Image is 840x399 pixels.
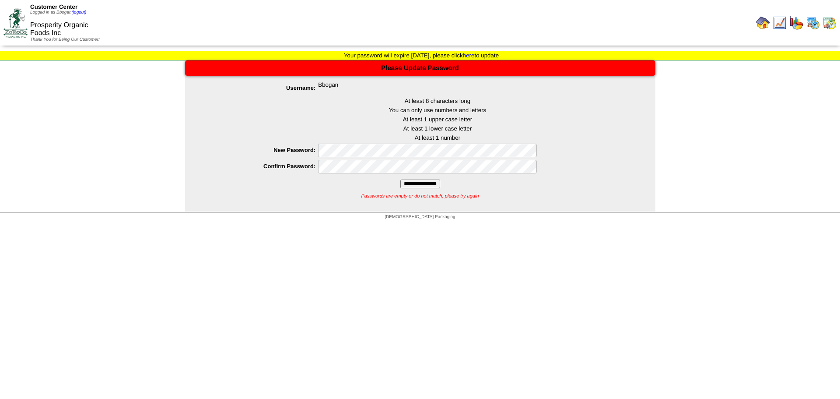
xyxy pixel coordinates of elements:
[773,16,787,30] img: line_graph.gif
[30,37,100,42] span: Thank You for Being Our Customer!
[203,81,655,95] div: Bbogan
[789,16,803,30] img: graph.gif
[463,52,475,59] a: here
[220,107,655,113] li: You can only use numbers and letters
[220,116,655,123] li: At least 1 upper case letter
[30,4,77,10] span: Customer Center
[203,85,318,91] label: Username:
[185,60,655,76] div: Please Update Password
[220,134,655,141] li: At least 1 number
[385,215,455,219] span: [DEMOGRAPHIC_DATA] Packaging
[822,16,836,30] img: calendarinout.gif
[203,163,318,169] label: Confirm Password:
[203,147,318,153] label: New Password:
[72,10,87,15] a: (logout)
[220,125,655,132] li: At least 1 lower case letter
[756,16,770,30] img: home.gif
[806,16,820,30] img: calendarprod.gif
[220,98,655,104] li: At least 8 characters long
[3,8,28,37] img: ZoRoCo_Logo(Green%26Foil)%20jpg.webp
[185,188,655,199] div: Passwords are empty or do not match, please try again
[30,21,88,37] span: Prosperity Organic Foods Inc
[30,10,86,15] span: Logged in as Bbogan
